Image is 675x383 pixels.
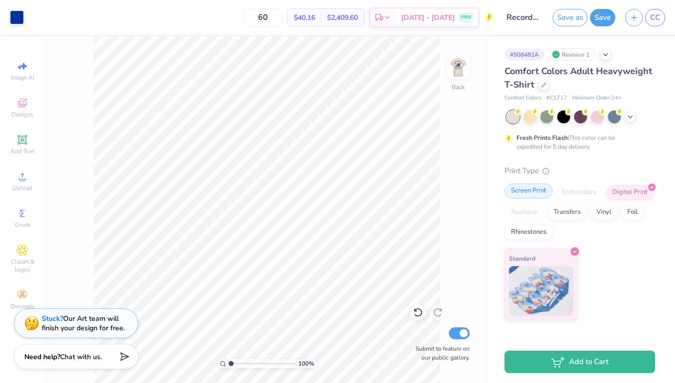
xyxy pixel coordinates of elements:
span: 100 % [298,359,314,368]
span: FREE [461,14,471,21]
button: Save [590,9,615,26]
div: # 508482A [505,48,544,61]
span: Chat with us. [60,352,102,362]
button: Add to Cart [505,351,655,373]
span: Designs [11,110,33,118]
div: Digital Print [606,185,654,200]
span: CC [650,12,660,23]
button: Save as [553,9,588,26]
span: Comfort Colors [505,94,541,102]
div: Screen Print [505,184,553,198]
img: Back [448,58,468,78]
div: Print Type [505,165,655,177]
div: Our Art team will finish your design for free. [42,314,125,333]
span: # C1717 [546,94,567,102]
span: Comfort Colors Adult Heavyweight T-Shirt [505,65,652,91]
strong: Fresh Prints Flash: [516,134,569,142]
span: $40.16 [294,12,315,23]
div: Transfers [547,205,587,220]
span: Image AI [11,74,34,82]
strong: Need help? [24,352,60,362]
div: Revision 1 [549,48,595,61]
div: Vinyl [590,205,618,220]
div: Back [452,83,465,92]
span: $2,409.60 [327,12,358,23]
div: Applique [505,205,544,220]
span: Clipart & logos [5,258,40,274]
input: – – [244,8,282,26]
span: Minimum Order: 24 + [572,94,622,102]
div: This color can be expedited for 5 day delivery. [516,133,639,151]
div: Rhinestones [505,225,553,240]
span: Greek [15,221,30,229]
strong: Stuck? [42,314,63,323]
label: Submit to feature on our public gallery. [410,344,470,362]
a: CC [645,9,665,26]
span: [DATE] - [DATE] [401,12,455,23]
div: Embroidery [556,185,603,200]
input: Untitled Design [499,7,548,27]
div: Foil [621,205,644,220]
span: Standard [509,253,535,264]
span: Decorate [10,302,34,310]
span: Upload [12,184,32,192]
img: Standard [509,266,573,316]
span: Add Text [10,147,34,155]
